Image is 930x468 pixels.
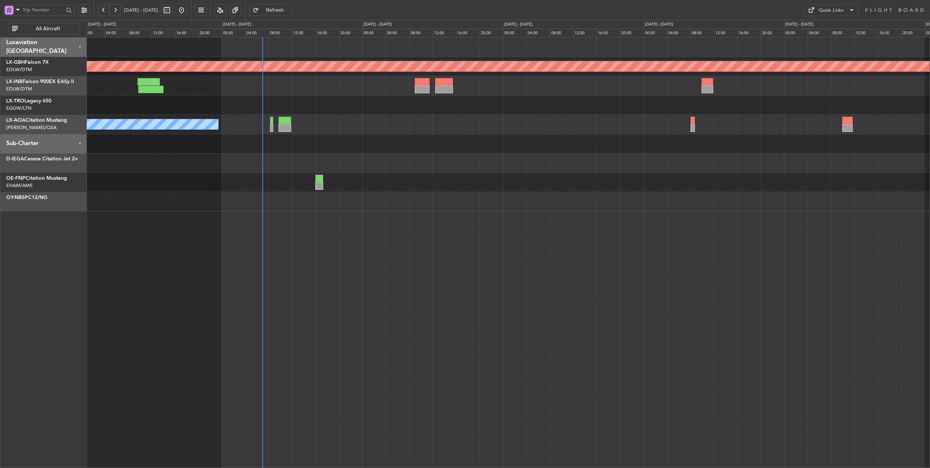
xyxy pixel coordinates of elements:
[19,26,77,31] span: All Aircraft
[292,29,315,38] div: 12:00
[6,182,32,189] a: EHAM/AMS
[620,29,643,38] div: 20:00
[690,29,714,38] div: 08:00
[901,29,925,38] div: 20:00
[6,195,47,200] a: OY-NBSPC12/NG
[269,29,292,38] div: 08:00
[260,8,290,13] span: Refresh
[316,29,339,38] div: 16:00
[785,22,813,28] div: [DATE] - [DATE]
[88,22,116,28] div: [DATE] - [DATE]
[81,29,105,38] div: 00:00
[526,29,550,38] div: 04:00
[456,29,479,38] div: 16:00
[8,23,79,35] button: All Aircraft
[6,60,49,65] a: LX-GBHFalcon 7X
[362,29,386,38] div: 00:00
[6,79,74,84] a: LX-INBFalcon 900EX EASy II
[23,4,64,15] input: Trip Number
[737,29,761,38] div: 16:00
[784,29,807,38] div: 00:00
[761,29,784,38] div: 20:00
[223,22,251,28] div: [DATE] - [DATE]
[6,98,24,104] span: LX-TRO
[124,7,158,13] span: [DATE] - [DATE]
[433,29,456,38] div: 12:00
[249,4,293,16] button: Refresh
[6,66,32,73] a: EDLW/DTM
[804,4,859,16] button: Quick Links
[480,29,503,38] div: 20:00
[6,79,23,84] span: LX-INB
[6,124,56,131] a: [PERSON_NAME]/QSA
[222,29,245,38] div: 00:00
[105,29,128,38] div: 04:00
[573,29,597,38] div: 12:00
[364,22,392,28] div: [DATE] - [DATE]
[819,7,844,14] div: Quick Links
[831,29,854,38] div: 08:00
[128,29,151,38] div: 08:00
[644,29,667,38] div: 00:00
[645,22,673,28] div: [DATE] - [DATE]
[6,98,51,104] a: LX-TROLegacy 650
[152,29,175,38] div: 12:00
[245,29,269,38] div: 04:00
[198,29,222,38] div: 20:00
[386,29,409,38] div: 04:00
[667,29,690,38] div: 04:00
[503,29,526,38] div: 00:00
[6,156,24,161] span: D-IEGA
[878,29,901,38] div: 16:00
[6,60,25,65] span: LX-GBH
[550,29,573,38] div: 08:00
[854,29,878,38] div: 12:00
[6,195,25,200] span: OY-NBS
[808,29,831,38] div: 04:00
[6,176,67,181] a: OE-FNPCitation Mustang
[6,118,67,123] a: LX-AOACitation Mustang
[597,29,620,38] div: 16:00
[409,29,433,38] div: 08:00
[6,156,78,161] a: D-IEGACessna Citation Jet 2+
[714,29,737,38] div: 12:00
[6,86,32,92] a: EDLW/DTM
[6,105,31,112] a: EGGW/LTN
[339,29,362,38] div: 20:00
[175,29,198,38] div: 16:00
[6,176,26,181] span: OE-FNP
[504,22,532,28] div: [DATE] - [DATE]
[6,118,26,123] span: LX-AOA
